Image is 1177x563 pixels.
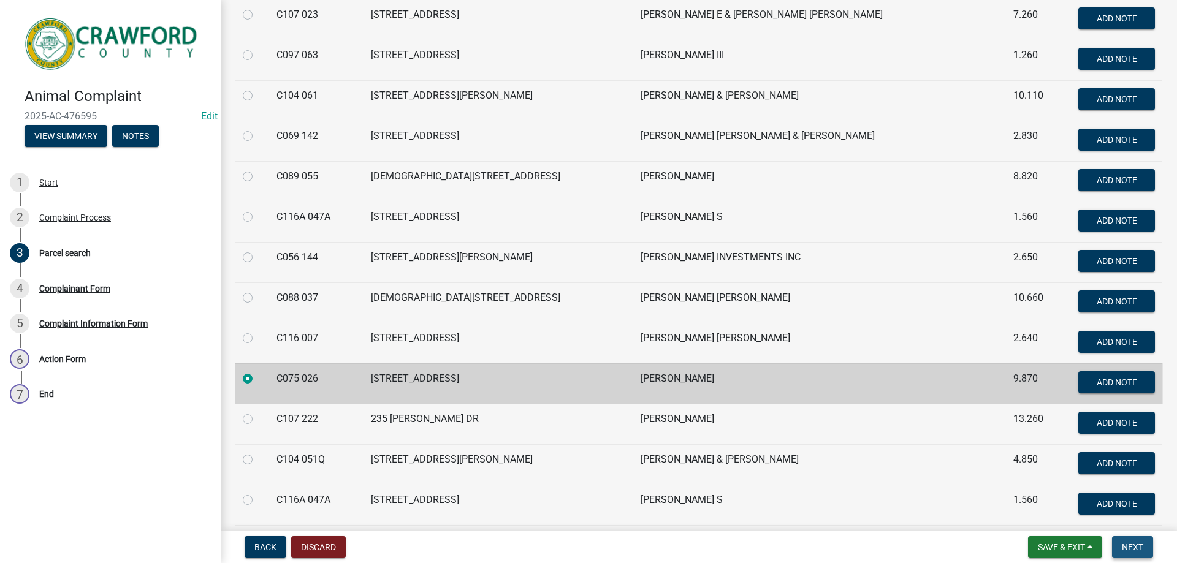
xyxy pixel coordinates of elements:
div: Complaint Information Form [39,319,148,328]
button: Save & Exit [1028,536,1102,558]
td: [PERSON_NAME] [633,404,1006,444]
div: 7 [10,384,29,404]
td: [STREET_ADDRESS] [364,121,598,161]
td: C097 063 [269,40,364,80]
td: [PERSON_NAME] [633,363,1006,404]
td: [STREET_ADDRESS][PERSON_NAME] [364,444,598,485]
td: C056 144 [269,242,364,282]
span: Add Note [1096,498,1137,508]
span: Add Note [1096,13,1137,23]
button: Add Note [1078,290,1155,312]
td: 2.830 [1006,121,1057,161]
button: View Summary [25,125,107,147]
td: [DEMOGRAPHIC_DATA][STREET_ADDRESS] [364,282,598,323]
td: 10.110 [1006,80,1057,121]
td: [PERSON_NAME] & [PERSON_NAME] [633,444,1006,485]
button: Add Note [1078,7,1155,29]
td: C116 007 [269,323,364,363]
span: Add Note [1096,458,1137,467]
td: [STREET_ADDRESS] [364,323,598,363]
span: Add Note [1096,53,1137,63]
span: Add Note [1096,255,1137,265]
td: C075 026 [269,363,364,404]
button: Add Note [1078,210,1155,232]
td: [PERSON_NAME] [633,161,1006,202]
td: [PERSON_NAME] S [633,485,1006,525]
span: Next [1122,542,1143,552]
div: End [39,390,54,398]
div: Action Form [39,355,86,363]
td: [PERSON_NAME] [PERSON_NAME] [633,323,1006,363]
div: Parcel search [39,249,91,257]
td: C104 061 [269,80,364,121]
span: Add Note [1096,94,1137,104]
div: 3 [10,243,29,263]
span: Add Note [1096,336,1137,346]
td: 2.650 [1006,242,1057,282]
wm-modal-confirm: Summary [25,132,107,142]
div: 6 [10,349,29,369]
td: [PERSON_NAME] S [633,202,1006,242]
td: 9.870 [1006,363,1057,404]
td: 10.660 [1006,282,1057,323]
span: Add Note [1096,417,1137,427]
td: [PERSON_NAME] INVESTMENTS INC [633,242,1006,282]
div: Complaint Process [39,213,111,222]
button: Add Note [1078,371,1155,393]
td: 8.820 [1006,161,1057,202]
img: Crawford County, Georgia [25,13,201,75]
td: C116A 047A [269,202,364,242]
button: Add Note [1078,331,1155,353]
div: 1 [10,173,29,192]
td: [STREET_ADDRESS] [364,202,598,242]
span: Back [254,542,276,552]
td: [STREET_ADDRESS][PERSON_NAME] [364,242,598,282]
span: Add Note [1096,377,1137,387]
button: Add Note [1078,129,1155,151]
span: Add Note [1096,296,1137,306]
td: 235 [PERSON_NAME] DR [364,404,598,444]
td: [STREET_ADDRESS][PERSON_NAME] [364,80,598,121]
td: 1.560 [1006,202,1057,242]
button: Add Note [1078,169,1155,191]
td: [PERSON_NAME] [PERSON_NAME] [633,282,1006,323]
h4: Animal Complaint [25,88,211,105]
button: Next [1112,536,1153,558]
td: 13.260 [1006,404,1057,444]
td: C107 222 [269,404,364,444]
td: C104 051Q [269,444,364,485]
div: Start [39,178,58,187]
button: Notes [112,125,159,147]
button: Add Note [1078,412,1155,434]
td: 2.640 [1006,323,1057,363]
wm-modal-confirm: Edit Application Number [201,110,218,122]
td: [PERSON_NAME] III [633,40,1006,80]
td: 1.260 [1006,40,1057,80]
td: C069 142 [269,121,364,161]
button: Add Note [1078,88,1155,110]
div: 5 [10,314,29,333]
td: [STREET_ADDRESS] [364,363,598,404]
span: Add Note [1096,215,1137,225]
td: [DEMOGRAPHIC_DATA][STREET_ADDRESS] [364,161,598,202]
div: 4 [10,279,29,298]
span: 2025-AC-476595 [25,110,196,122]
a: Edit [201,110,218,122]
td: C116A 047A [269,485,364,525]
button: Back [245,536,286,558]
td: C089 055 [269,161,364,202]
button: Discard [291,536,346,558]
td: [PERSON_NAME] & [PERSON_NAME] [633,80,1006,121]
button: Add Note [1078,452,1155,474]
button: Add Note [1078,493,1155,515]
td: 1.560 [1006,485,1057,525]
button: Add Note [1078,250,1155,272]
div: Complainant Form [39,284,110,293]
td: [PERSON_NAME] [PERSON_NAME] & [PERSON_NAME] [633,121,1006,161]
span: Add Note [1096,175,1137,184]
td: [STREET_ADDRESS] [364,40,598,80]
div: 2 [10,208,29,227]
span: Save & Exit [1038,542,1085,552]
span: Add Note [1096,134,1137,144]
wm-modal-confirm: Notes [112,132,159,142]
